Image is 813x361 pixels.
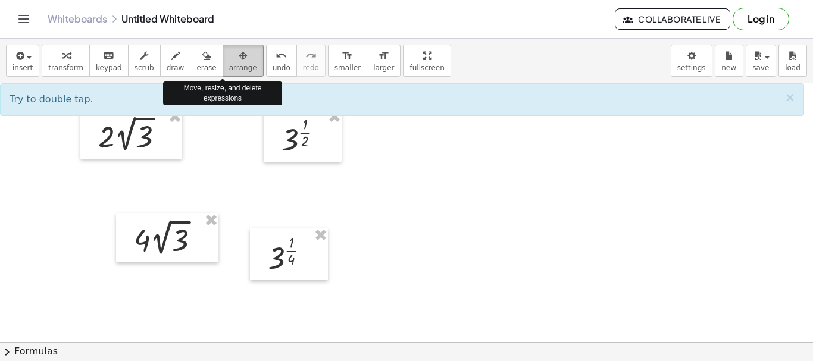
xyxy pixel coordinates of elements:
[89,45,129,77] button: keyboardkeypad
[163,81,282,105] div: Move, resize, and delete expressions
[615,8,730,30] button: Collaborate Live
[733,8,789,30] button: Log in
[135,64,154,72] span: scrub
[103,49,114,63] i: keyboard
[96,64,122,72] span: keypad
[42,45,90,77] button: transform
[378,49,389,63] i: format_size
[12,64,33,72] span: insert
[223,45,264,77] button: arrange
[6,45,39,77] button: insert
[778,45,807,77] button: load
[296,45,326,77] button: redoredo
[367,45,401,77] button: format_sizelarger
[48,13,107,25] a: Whiteboards
[196,64,216,72] span: erase
[785,64,801,72] span: load
[328,45,367,77] button: format_sizesmaller
[342,49,353,63] i: format_size
[266,45,297,77] button: undoundo
[373,64,394,72] span: larger
[160,45,191,77] button: draw
[190,45,223,77] button: erase
[625,14,720,24] span: Collaborate Live
[677,64,706,72] span: settings
[409,64,444,72] span: fullscreen
[128,45,161,77] button: scrub
[403,45,451,77] button: fullscreen
[784,90,795,105] span: ×
[671,45,712,77] button: settings
[334,64,361,72] span: smaller
[48,64,83,72] span: transform
[721,64,736,72] span: new
[10,93,93,105] span: Try to double tap.
[14,10,33,29] button: Toggle navigation
[273,64,290,72] span: undo
[167,64,185,72] span: draw
[715,45,743,77] button: new
[303,64,319,72] span: redo
[746,45,776,77] button: save
[784,92,795,104] button: ×
[229,64,257,72] span: arrange
[752,64,769,72] span: save
[276,49,287,63] i: undo
[305,49,317,63] i: redo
